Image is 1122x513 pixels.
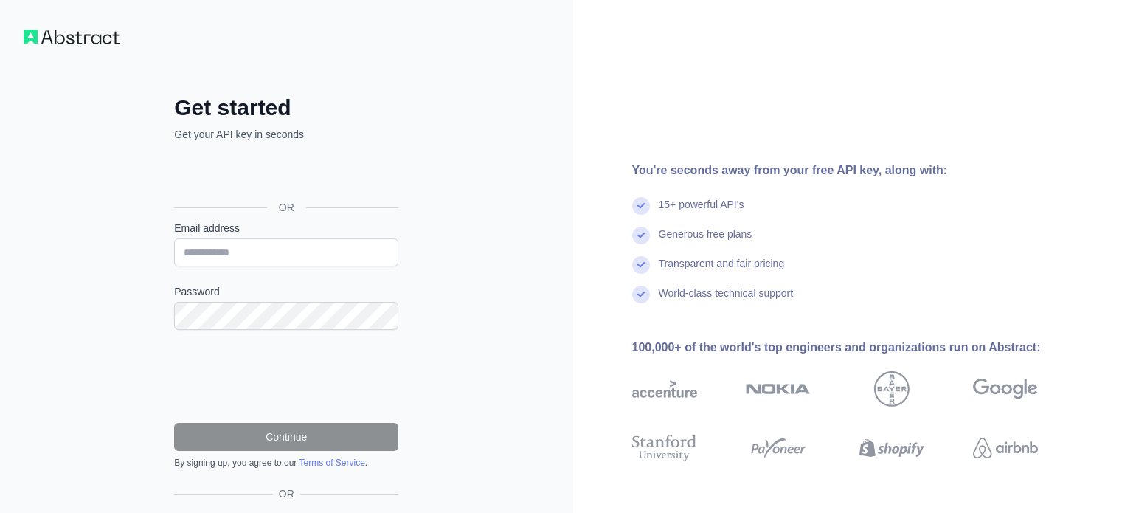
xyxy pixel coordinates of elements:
button: Continue [174,423,398,451]
img: payoneer [746,432,811,464]
img: nokia [746,371,811,407]
iframe: Кнопка "Увійти через Google" [167,158,403,190]
div: 15+ powerful API's [659,197,744,227]
div: 100,000+ of the world's top engineers and organizations run on Abstract: [632,339,1085,357]
div: World-class technical support [659,286,794,315]
span: OR [267,200,306,215]
img: shopify [859,432,924,464]
div: By signing up, you agree to our . [174,457,398,469]
label: Password [174,284,398,299]
img: bayer [874,371,910,407]
h2: Get started [174,94,398,121]
img: stanford university [632,432,697,464]
img: accenture [632,371,697,407]
img: check mark [632,256,650,274]
img: airbnb [973,432,1038,464]
img: Workflow [24,30,120,44]
img: check mark [632,227,650,244]
label: Email address [174,221,398,235]
div: Generous free plans [659,227,752,256]
p: Get your API key in seconds [174,127,398,142]
img: check mark [632,286,650,303]
img: google [973,371,1038,407]
div: You're seconds away from your free API key, along with: [632,162,1085,179]
span: OR [273,486,300,501]
div: Transparent and fair pricing [659,256,785,286]
a: Terms of Service [299,458,364,468]
iframe: reCAPTCHA [174,348,398,405]
img: check mark [632,197,650,215]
